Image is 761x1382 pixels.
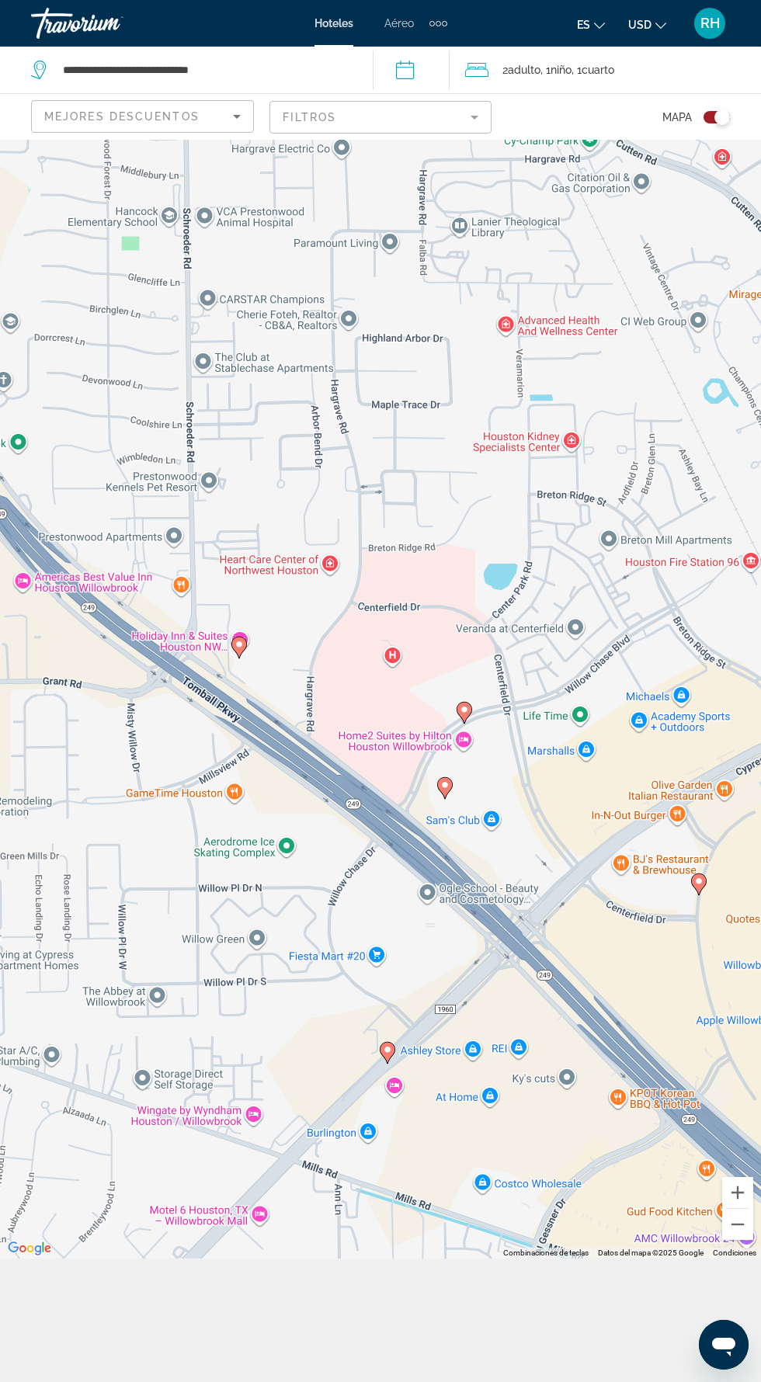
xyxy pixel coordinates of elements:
a: Aéreo [384,17,414,30]
span: Mejores descuentos [44,110,200,123]
button: Acercar [722,1177,753,1208]
span: Adulto [508,64,540,76]
button: Travelers: 2 adults, 1 child [450,47,761,93]
button: Extra navigation items [429,11,447,36]
img: Google [4,1238,55,1259]
button: User Menu [690,7,730,40]
a: Abrir esta área en Google Maps (se abre en una ventana nueva) [4,1238,55,1259]
button: Alejar [722,1209,753,1240]
span: 2 [502,59,540,81]
span: RH [700,16,720,31]
iframe: Botón para iniciar la ventana de mensajería [699,1320,749,1370]
mat-select: Sort by [44,107,241,126]
button: Combinaciones de teclas [503,1248,589,1259]
button: Toggle map [692,110,730,124]
span: USD [628,19,652,31]
span: Cuarto [582,64,614,76]
span: Mapa [662,106,692,128]
button: Change currency [628,13,666,36]
span: Niño [551,64,572,76]
button: Change language [577,13,605,36]
span: , 1 [540,59,572,81]
a: Hoteles [314,17,353,30]
span: Datos del mapa ©2025 Google [598,1248,704,1257]
span: es [577,19,590,31]
button: Check-in date: Oct 17, 2025 Check-out date: Oct 20, 2025 [373,47,450,93]
span: , 1 [572,59,614,81]
a: Condiciones (se abre en una nueva pestaña) [713,1248,756,1257]
button: Filter [269,100,492,134]
a: Travorium [31,3,186,43]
